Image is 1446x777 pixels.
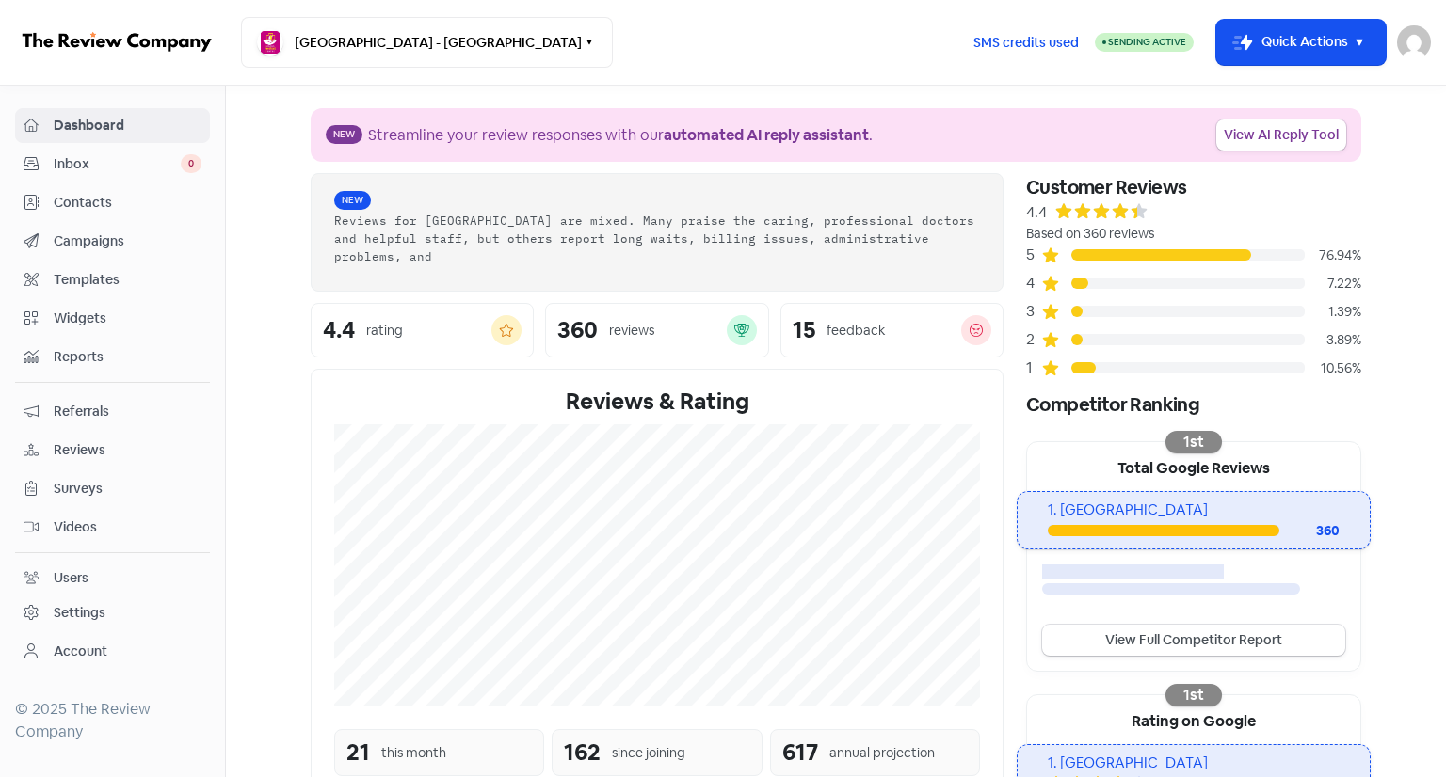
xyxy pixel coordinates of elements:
a: Inbox 0 [15,147,210,182]
div: 1st [1165,684,1222,706]
a: Referrals [15,394,210,429]
div: 1 [1026,357,1041,379]
button: Quick Actions [1216,20,1386,65]
span: Reports [54,347,201,367]
a: Campaigns [15,224,210,259]
div: 1. [GEOGRAPHIC_DATA] [1048,753,1339,774]
span: Inbox [54,154,181,174]
div: 10.56% [1305,358,1361,378]
div: 7.22% [1305,274,1361,293]
div: Competitor Ranking [1026,390,1361,419]
span: New [326,125,362,144]
a: Settings [15,595,210,630]
div: 15 [793,319,815,341]
span: Reviews [54,440,201,460]
a: Videos [15,510,210,545]
div: 2 [1026,328,1041,351]
div: 4.4 [323,319,355,341]
div: Account [54,642,107,661]
a: Reports [15,340,210,374]
div: 360 [557,319,598,341]
div: annual projection [829,743,935,763]
a: Widgets [15,301,210,336]
div: Reviews & Rating [334,385,980,419]
span: Referrals [54,402,201,421]
div: 4 [1026,272,1041,294]
span: Dashboard [54,116,201,135]
div: 3 [1026,300,1041,323]
div: since joining [612,743,685,763]
div: Settings [54,603,105,623]
span: Widgets [54,309,201,328]
div: 617 [782,736,818,769]
a: Surveys [15,471,210,506]
a: Dashboard [15,108,210,143]
span: Templates [54,270,201,290]
div: Rating on Google [1027,695,1360,744]
div: 360 [1279,521,1340,541]
div: feedback [827,321,885,341]
span: Sending Active [1108,36,1186,48]
button: [GEOGRAPHIC_DATA] - [GEOGRAPHIC_DATA] [241,17,613,68]
span: Campaigns [54,231,201,251]
div: 3.89% [1305,330,1361,350]
a: Account [15,634,210,669]
div: Users [54,568,88,588]
a: Sending Active [1095,31,1194,54]
a: Contacts [15,185,210,220]
div: 4.4 [1026,201,1047,224]
a: 15feedback [780,303,1004,357]
div: Total Google Reviews [1027,442,1360,491]
div: reviews [609,321,654,341]
div: Reviews for [GEOGRAPHIC_DATA] are mixed. Many praise the caring, professional doctors and helpful... [334,212,980,264]
span: Contacts [54,193,201,213]
div: this month [381,743,446,763]
b: automated AI reply assistant [664,125,869,145]
div: Customer Reviews [1026,173,1361,201]
a: Users [15,561,210,595]
a: Reviews [15,433,210,468]
div: rating [366,321,403,341]
div: 21 [346,736,370,769]
a: 360reviews [545,303,768,357]
span: Surveys [54,479,201,499]
div: 5 [1026,244,1041,266]
div: 1.39% [1305,302,1361,322]
a: 4.4rating [311,303,534,357]
div: 1. [GEOGRAPHIC_DATA] [1048,499,1339,521]
span: SMS credits used [973,33,1079,53]
a: View Full Competitor Report [1042,625,1345,656]
div: 76.94% [1305,246,1361,265]
img: User [1397,25,1431,59]
div: Based on 360 reviews [1026,224,1361,244]
span: Videos [54,517,201,537]
div: © 2025 The Review Company [15,698,210,743]
div: Streamline your review responses with our . [368,124,873,147]
a: Templates [15,262,210,297]
span: New [334,191,371,210]
div: 162 [564,736,601,769]
div: 1st [1165,431,1222,453]
span: 0 [181,154,201,173]
a: View AI Reply Tool [1216,119,1346,151]
a: SMS credits used [957,31,1095,51]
